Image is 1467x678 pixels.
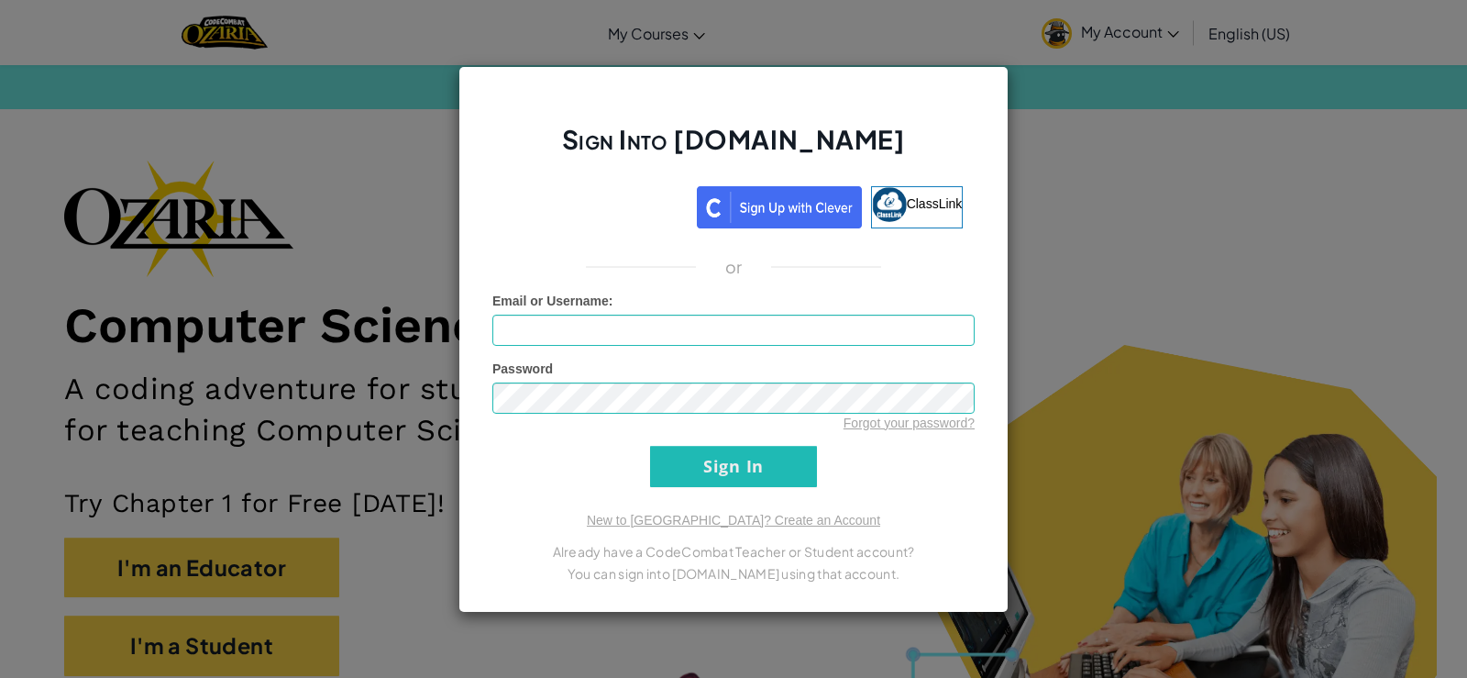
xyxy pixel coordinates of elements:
p: You can sign into [DOMAIN_NAME] using that account. [492,562,975,584]
label: : [492,292,613,310]
span: Email or Username [492,294,609,308]
span: Password [492,361,553,376]
h2: Sign Into [DOMAIN_NAME] [492,122,975,175]
p: Already have a CodeCombat Teacher or Student account? [492,540,975,562]
img: clever_sso_button@2x.png [697,186,862,228]
input: Sign In [650,446,817,487]
p: or [725,256,743,278]
iframe: Sign in with Google Button [495,184,697,225]
span: ClassLink [907,195,963,210]
a: Forgot your password? [844,416,975,430]
a: New to [GEOGRAPHIC_DATA]? Create an Account [587,513,880,528]
img: classlink-logo-small.png [872,187,907,222]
